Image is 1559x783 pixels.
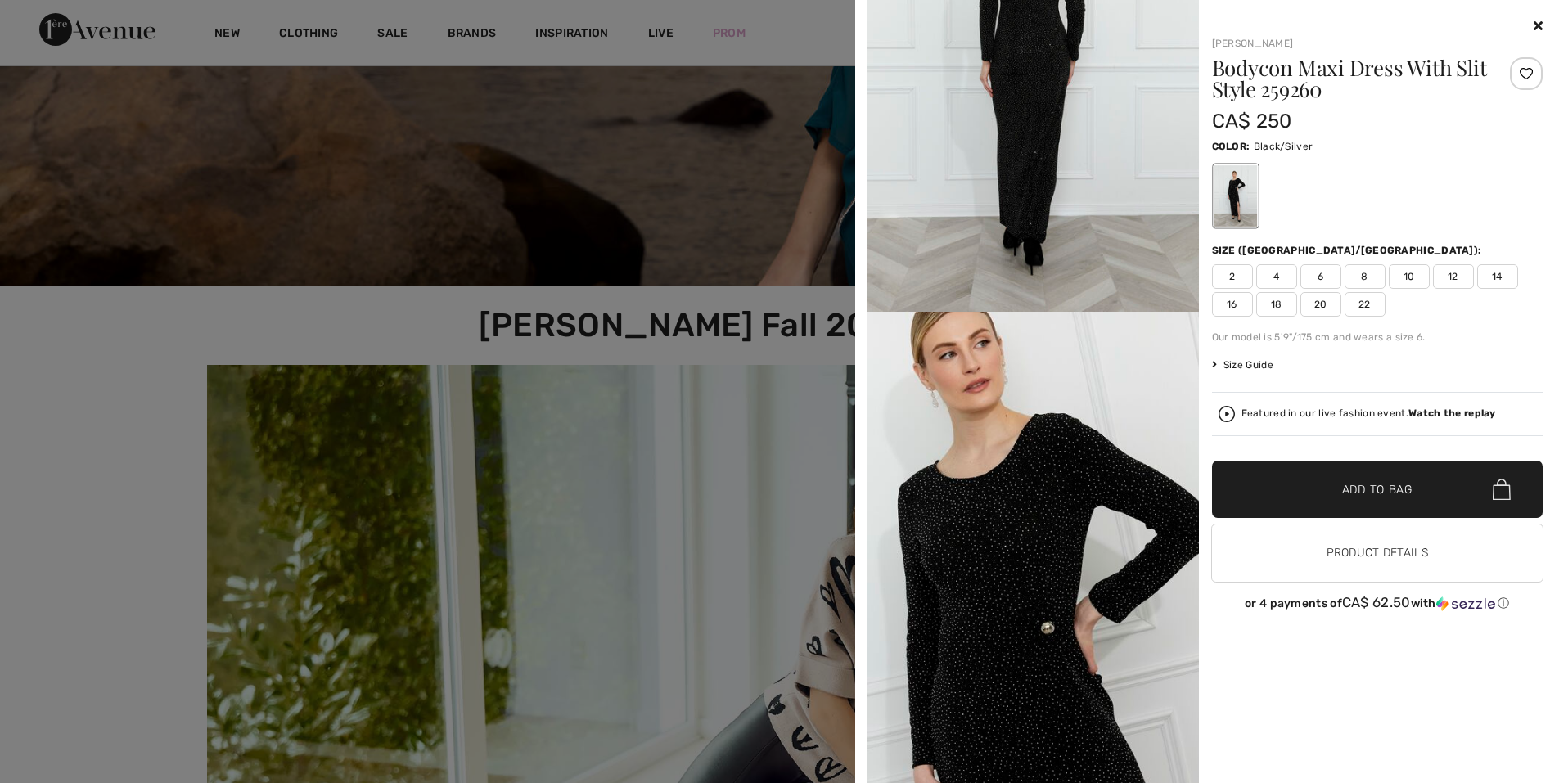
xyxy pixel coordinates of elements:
[1300,292,1341,317] span: 20
[1300,264,1341,289] span: 6
[1254,141,1313,152] span: Black/Silver
[1212,243,1485,258] div: Size ([GEOGRAPHIC_DATA]/[GEOGRAPHIC_DATA]):
[1212,264,1253,289] span: 2
[1342,594,1411,610] span: CA$ 62.50
[1477,264,1518,289] span: 14
[1212,595,1543,617] div: or 4 payments ofCA$ 62.50withSezzle Click to learn more about Sezzle
[1214,165,1256,227] div: Black/Silver
[1212,292,1253,317] span: 16
[1212,141,1250,152] span: Color:
[1389,264,1430,289] span: 10
[37,11,70,26] span: Help
[1433,264,1474,289] span: 12
[1212,38,1294,49] a: [PERSON_NAME]
[1256,264,1297,289] span: 4
[1241,408,1496,419] div: Featured in our live fashion event.
[1408,407,1496,419] strong: Watch the replay
[1219,406,1235,422] img: Watch the replay
[1493,479,1511,500] img: Bag.svg
[1436,596,1495,611] img: Sezzle
[1212,524,1543,582] button: Product Details
[1212,595,1543,611] div: or 4 payments of with
[1212,110,1292,133] span: CA$ 250
[1345,264,1386,289] span: 8
[1212,57,1488,100] h1: Bodycon Maxi Dress With Slit Style 259260
[1345,292,1386,317] span: 22
[1212,461,1543,518] button: Add to Bag
[1212,358,1273,372] span: Size Guide
[1212,330,1543,344] div: Our model is 5'9"/175 cm and wears a size 6.
[1256,292,1297,317] span: 18
[1342,481,1413,498] span: Add to Bag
